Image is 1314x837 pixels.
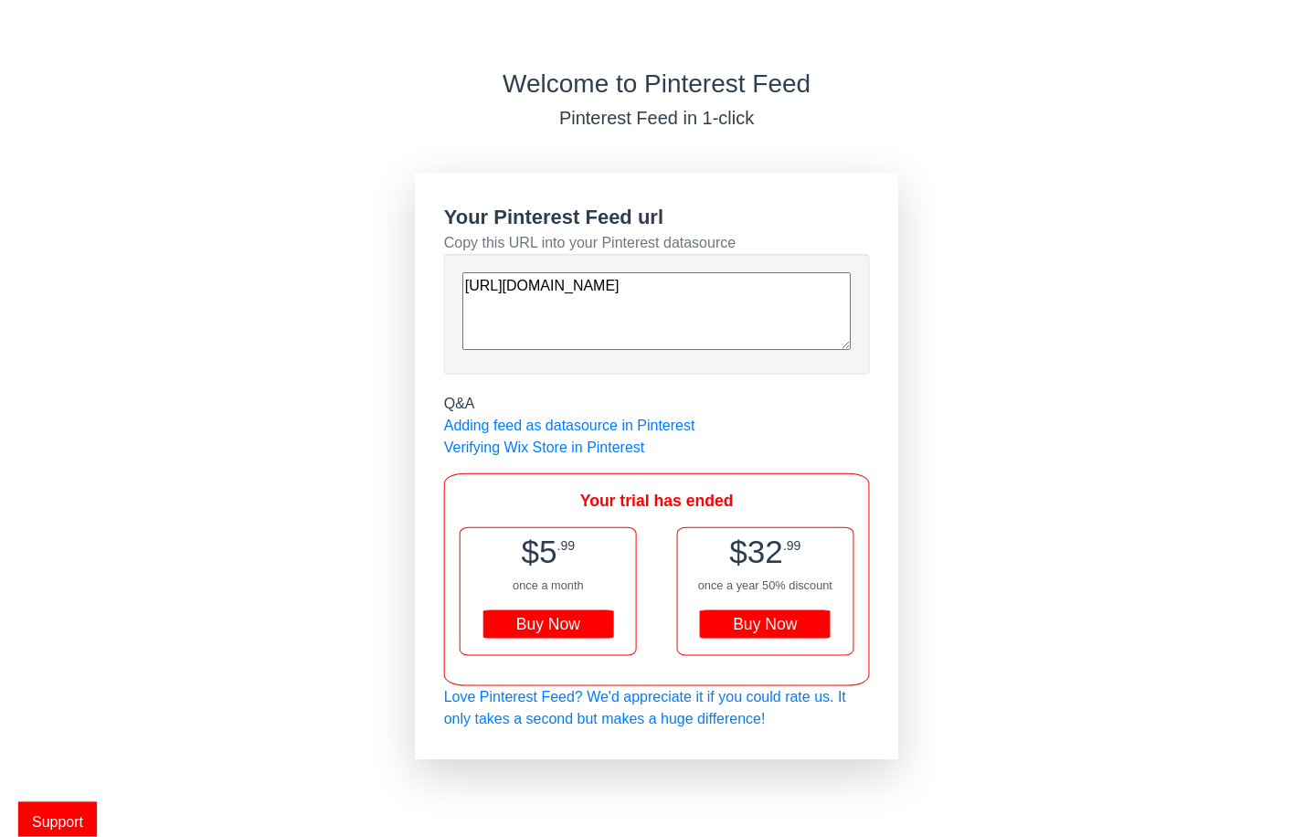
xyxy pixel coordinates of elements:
[678,577,853,594] div: once a year 50% discount
[461,577,636,594] div: once a month
[700,610,831,640] div: Buy Now
[444,440,645,455] a: Verifying Wix Store in Pinterest
[444,202,870,232] div: Your Pinterest Feed url
[444,418,695,433] a: Adding feed as datasource in Pinterest
[444,232,870,254] div: Copy this URL into your Pinterest datasource
[522,534,557,569] span: $5
[730,534,784,569] span: $32
[460,489,854,513] div: Your trial has ended
[557,538,576,553] span: .99
[783,538,801,553] span: .99
[444,689,846,726] a: Love Pinterest Feed? We'd appreciate it if you could rate us. It only takes a second but makes a ...
[444,393,870,415] div: Q&A
[483,610,614,640] div: Buy Now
